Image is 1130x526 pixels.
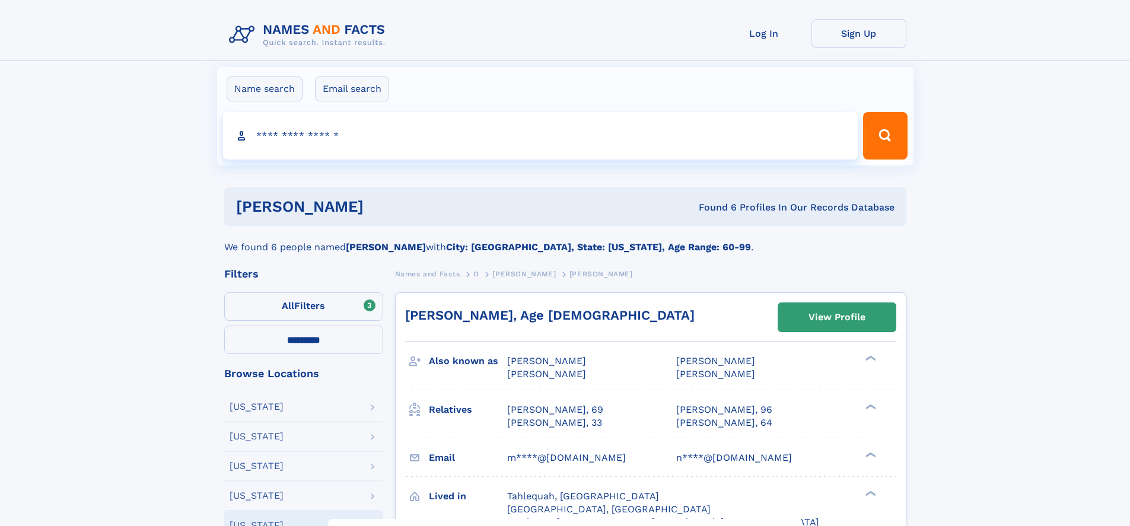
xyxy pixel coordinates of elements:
[676,368,755,380] span: [PERSON_NAME]
[405,308,695,323] a: [PERSON_NAME], Age [DEMOGRAPHIC_DATA]
[230,402,284,412] div: [US_STATE]
[224,292,383,321] label: Filters
[224,368,383,379] div: Browse Locations
[507,368,586,380] span: [PERSON_NAME]
[531,201,895,214] div: Found 6 Profiles In Our Records Database
[569,270,633,278] span: [PERSON_NAME]
[676,416,772,429] a: [PERSON_NAME], 64
[507,403,603,416] a: [PERSON_NAME], 69
[429,351,507,371] h3: Also known as
[473,266,479,281] a: O
[492,270,556,278] span: [PERSON_NAME]
[507,355,586,366] span: [PERSON_NAME]
[862,403,877,410] div: ❯
[346,241,426,253] b: [PERSON_NAME]
[676,355,755,366] span: [PERSON_NAME]
[224,226,906,254] div: We found 6 people named with .
[227,76,303,101] label: Name search
[282,300,294,311] span: All
[395,266,460,281] a: Names and Facts
[223,112,858,160] input: search input
[811,19,906,48] a: Sign Up
[492,266,556,281] a: [PERSON_NAME]
[862,355,877,362] div: ❯
[236,199,531,214] h1: [PERSON_NAME]
[224,19,395,51] img: Logo Names and Facts
[676,403,772,416] a: [PERSON_NAME], 96
[429,400,507,420] h3: Relatives
[429,448,507,468] h3: Email
[862,451,877,458] div: ❯
[808,304,865,331] div: View Profile
[473,270,479,278] span: O
[863,112,907,160] button: Search Button
[717,19,811,48] a: Log In
[230,491,284,501] div: [US_STATE]
[230,432,284,441] div: [US_STATE]
[224,269,383,279] div: Filters
[230,461,284,471] div: [US_STATE]
[429,486,507,506] h3: Lived in
[862,489,877,497] div: ❯
[315,76,389,101] label: Email search
[507,503,711,515] span: [GEOGRAPHIC_DATA], [GEOGRAPHIC_DATA]
[507,490,659,502] span: Tahlequah, [GEOGRAPHIC_DATA]
[778,303,896,331] a: View Profile
[446,241,751,253] b: City: [GEOGRAPHIC_DATA], State: [US_STATE], Age Range: 60-99
[507,416,602,429] a: [PERSON_NAME], 33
